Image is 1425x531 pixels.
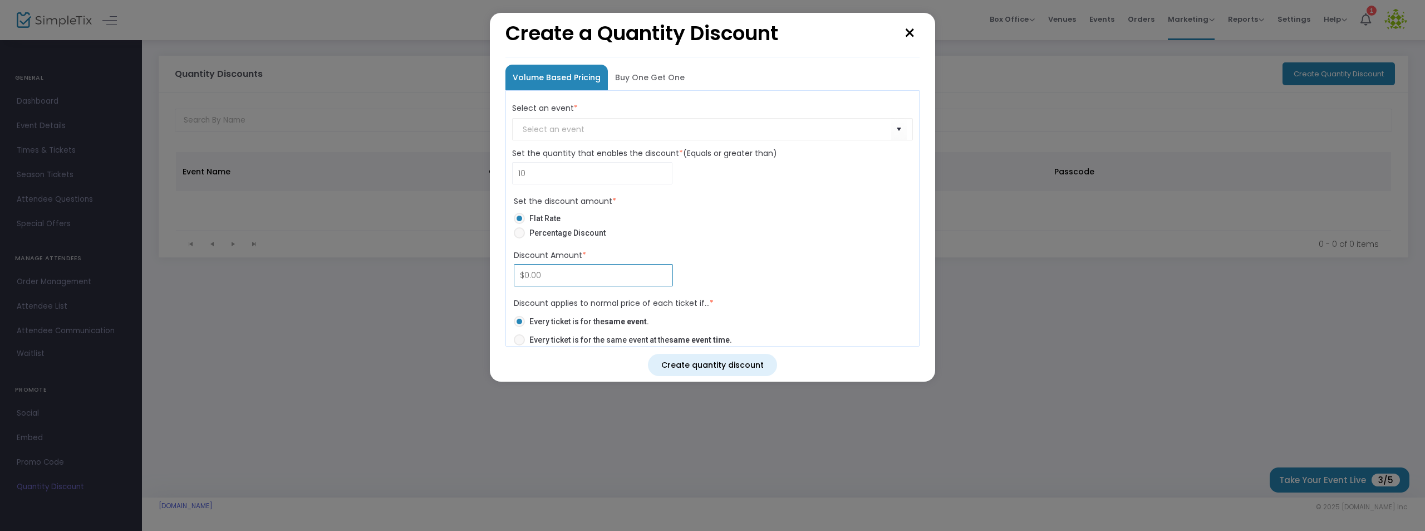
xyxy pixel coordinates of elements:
[683,148,777,159] span: (Equals or greater than)
[512,148,913,159] label: Set the quantity that enables the discount
[525,316,649,327] span: Every ticket is for the .
[514,213,911,242] mat-radio-group: Discount type selection
[615,72,685,83] span: Buy One Get One
[514,316,802,389] mat-radio-group: Discount application rules
[512,103,913,114] label: Select an event
[505,21,778,46] h4: Create a Quantity Discount
[891,118,907,140] button: Select
[513,72,601,83] span: Volume Based Pricing
[525,334,732,345] span: Every ticket is for the same event at the .
[525,227,606,238] span: Percentage Discount
[514,250,586,261] label: Discount Amount
[523,124,892,135] input: NO DATA FOUND
[648,354,777,376] button: Create quantity discount
[669,335,730,344] strong: same event time
[514,196,616,207] label: Set the discount amount
[605,317,647,326] strong: same event
[514,298,911,309] label: Discount applies to normal price of each ticket if...
[525,213,561,224] span: Flat Rate
[900,18,920,49] button: Close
